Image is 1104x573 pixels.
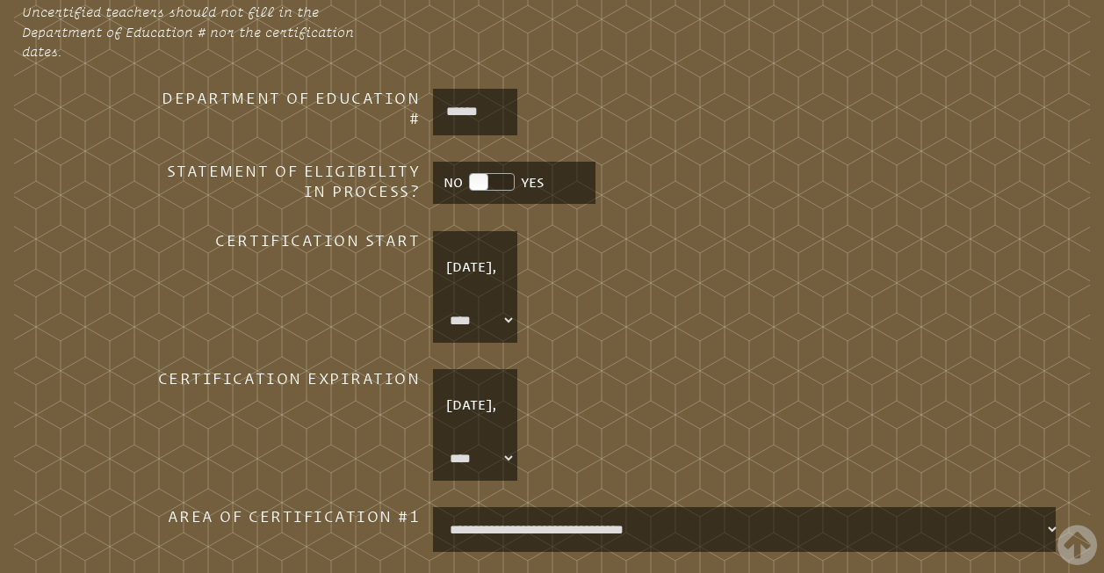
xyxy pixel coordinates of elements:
[155,231,420,251] h3: Certification Start
[444,173,469,193] li: NO
[155,89,420,128] h3: Department of Education #
[515,173,545,193] li: YES
[155,507,420,527] h3: Area of Certification #1
[155,162,420,201] h3: Statement of Eligibility in process?
[437,248,515,287] p: [DATE],
[437,386,515,425] p: [DATE],
[155,369,420,389] h3: Certification Expiration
